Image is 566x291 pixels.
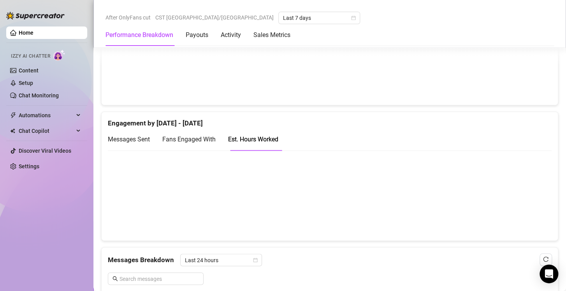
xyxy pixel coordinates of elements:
input: Search messages [120,274,199,283]
a: Chat Monitoring [19,92,59,99]
span: calendar [253,257,258,262]
div: Messages Breakdown [108,254,552,266]
span: Izzy AI Chatter [11,53,50,60]
span: Fans Engaged With [162,136,216,143]
span: Automations [19,109,74,122]
div: Payouts [186,30,208,40]
span: reload [543,256,548,262]
span: search [112,276,118,281]
div: Est. Hours Worked [228,134,278,144]
span: thunderbolt [10,112,16,118]
span: calendar [351,16,356,20]
a: Setup [19,80,33,86]
a: Home [19,30,33,36]
span: Chat Copilot [19,125,74,137]
a: Discover Viral Videos [19,148,71,154]
div: Sales Metrics [253,30,290,40]
img: AI Chatter [53,49,65,61]
div: Activity [221,30,241,40]
span: After OnlyFans cut [105,12,151,23]
div: Engagement by [DATE] - [DATE] [108,112,552,129]
span: CST [GEOGRAPHIC_DATA]/[GEOGRAPHIC_DATA] [155,12,274,23]
a: Content [19,67,39,74]
a: Settings [19,163,39,169]
span: Messages Sent [108,136,150,143]
div: Performance Breakdown [105,30,173,40]
img: Chat Copilot [10,128,15,134]
span: Last 24 hours [185,254,257,266]
span: Last 7 days [283,12,355,24]
div: Open Intercom Messenger [540,265,558,283]
img: logo-BBDzfeDw.svg [6,12,65,19]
